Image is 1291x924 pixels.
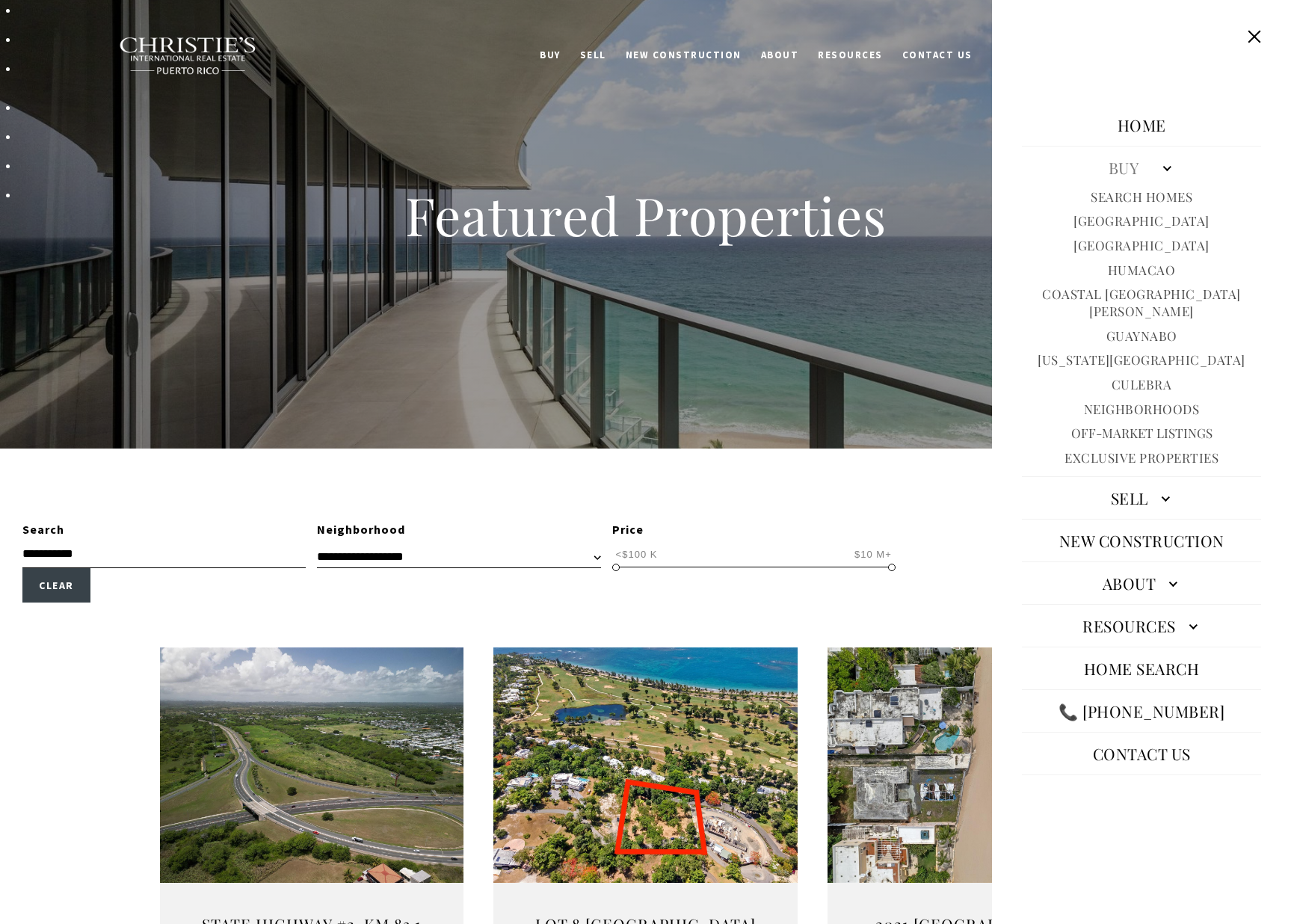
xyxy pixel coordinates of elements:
div: Search [22,520,306,540]
div: Neighborhood [317,520,600,540]
a: Buy [1022,150,1261,185]
div: Call or text [DATE], we are here to help! [16,48,216,58]
h1: Featured Properties [309,182,982,248]
a: Search Homes [1091,188,1192,206]
div: Do you have questions? [16,34,216,44]
span: <$100 K [612,547,662,561]
a: Resources [1022,608,1261,644]
span: I agree to be contacted by [PERSON_NAME] International Real Estate PR via text, call & email. To ... [19,92,213,120]
a: [US_STATE][GEOGRAPHIC_DATA] [1038,351,1245,369]
span: $10 M+ [851,547,896,561]
a: New Construction [1052,523,1232,558]
a: call 9393373000 [1051,693,1232,729]
span: [PHONE_NUMBER] [61,70,186,85]
a: Home Search [1076,650,1207,686]
a: Culebra [1112,376,1172,393]
button: Clear [22,568,90,603]
a: Home [1110,107,1174,143]
a: Guaynabo [1106,327,1177,345]
a: Sell [1022,480,1261,516]
a: Neighborhoods [1084,401,1200,418]
div: Price [612,520,896,540]
a: Humacao [1108,262,1176,279]
a: [GEOGRAPHIC_DATA] [1073,212,1210,230]
a: About [1022,565,1261,601]
a: Coastal [GEOGRAPHIC_DATA][PERSON_NAME] [1022,286,1261,319]
a: Exclusive Properties [1064,449,1218,466]
button: Close this option [1240,22,1269,51]
a: [GEOGRAPHIC_DATA] [1073,237,1210,254]
a: Contact Us [1085,736,1198,771]
button: Off-Market Listings [1071,425,1213,442]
